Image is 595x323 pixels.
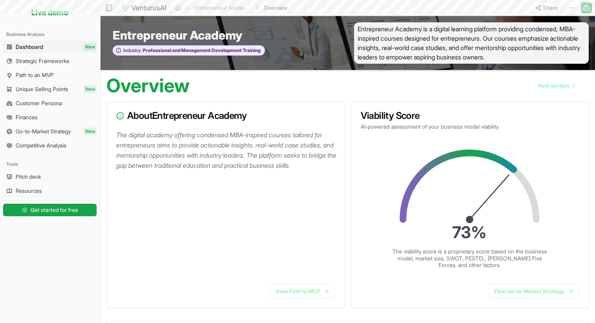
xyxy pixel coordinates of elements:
span: Industry: [123,47,142,54]
button: Get started for free [3,204,97,216]
span: Professional and Management Development Training [142,47,261,54]
button: Industry:Professional and Management Development Training [113,45,265,56]
span: Strategic Frameworks [16,57,69,65]
a: Get started for free [3,202,97,218]
a: Customer Persona [3,97,97,109]
span: Next section [538,82,569,90]
a: View Go-to-Market Strategy [488,284,579,298]
a: Finances [3,111,97,124]
text: 73 % [453,223,487,242]
span: Get started for free [31,206,78,214]
span: Entrepreneur Academy is a digital learning platform providing condensed, MBA-inspired courses des... [354,22,589,64]
div: Tools [3,158,97,170]
a: DashboardNew [3,41,97,53]
span: Entrepreneur Academy [113,28,242,42]
a: Path to an MVP [3,69,97,81]
a: Pitch deck [3,170,97,183]
span: New [84,127,97,135]
a: Resources [3,185,97,197]
p: AI-powered assessment of your business model viability [361,123,579,131]
div: Business Analysis [3,28,97,41]
span: Customer Persona [16,99,62,107]
a: Competitive Analysis [3,139,97,152]
span: New [84,43,97,51]
span: Path to an MVP [16,71,54,79]
h3: About Entrepreneur Academy [116,111,335,120]
h1: Overview [106,76,190,95]
a: View Path to MVP [270,284,335,298]
h3: Viability Score [361,111,579,120]
span: Dashboard [16,43,43,51]
span: New [84,85,97,93]
a: Strategic Frameworks [3,55,97,67]
p: The viability score is a proprietary score based on the business model, market size, SWOT, PESTEL... [392,248,548,269]
span: Go-to-Market Strategy [16,127,71,135]
span: Unique Selling Points [16,85,68,93]
p: The digital academy offering condensed MBA-inspired courses tailored for entrepreneurs aims to pr... [116,130,338,170]
span: Pitch deck [16,173,41,181]
a: Go to next page [532,78,581,93]
span: Competitive Analysis [16,142,67,149]
a: Unique Selling PointsNew [3,83,97,95]
span: Finances [16,113,38,121]
span: Resources [16,187,42,195]
a: Go-to-Market StrategyNew [3,125,97,138]
nav: pagination [532,78,581,93]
